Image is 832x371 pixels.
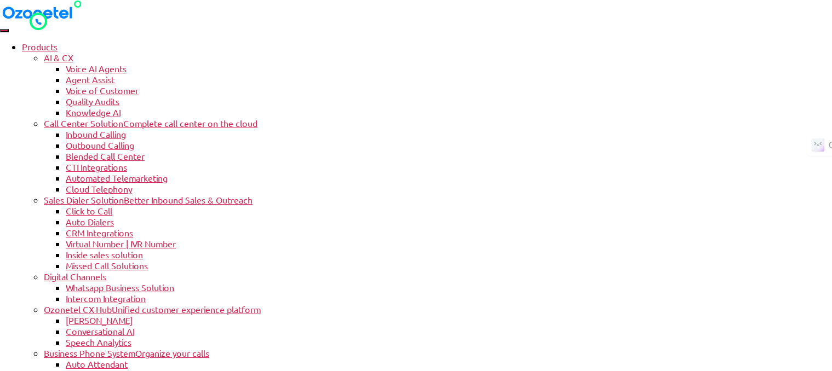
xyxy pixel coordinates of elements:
a: Products [22,41,58,52]
a: Speech Analytics [66,337,131,347]
a: Inbound Calling [66,129,126,140]
a: Voice of Customer [66,85,139,96]
a: Business Phone SystemOrganize your calls [44,347,209,358]
a: Outbound Calling [66,140,134,150]
a: Digital Channels [44,271,106,282]
a: Intercom Integration [66,293,146,304]
a: AI & CX [44,52,73,63]
a: CTI Integrations [66,161,127,172]
a: Sales Dialer SolutionBetter Inbound Sales & Outreach [44,194,253,205]
span: Better Inbound Sales & Outreach [124,194,253,205]
a: Click to Call [66,205,112,216]
a: Whatsapp Business Solution [66,282,174,293]
a: Voice AI Agents [66,63,127,74]
a: Auto Attendant [66,358,128,369]
a: Inside sales solution [66,249,143,260]
a: Cloud Telephony [66,183,132,194]
a: Virtual Number | IVR Number [66,238,176,249]
a: Conversational AI [66,326,134,337]
a: Automated Telemarketing [66,172,168,183]
span: Organize your calls [135,347,209,358]
a: Call Center SolutionComplete call center on the cloud [44,118,257,129]
a: Auto Dialers [66,216,114,227]
a: CRM Integrations [66,227,133,238]
a: Ozonetel CX HubUnified customer experience platform [44,304,261,315]
a: [PERSON_NAME] [66,315,133,326]
span: Complete call center on the cloud [123,118,257,129]
a: Missed Call Solutions [66,260,148,271]
a: Agent Assist [66,74,114,85]
a: Knowledge AI [66,107,121,118]
a: Quality Audits [66,96,119,107]
a: Blended Call Center [66,150,145,161]
span: Unified customer experience platform [112,304,261,315]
